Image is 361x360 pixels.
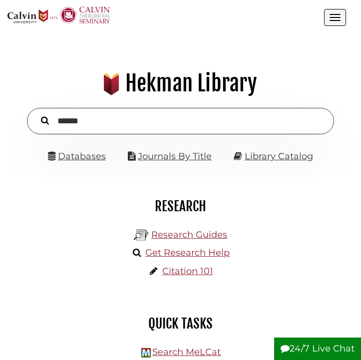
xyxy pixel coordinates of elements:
button: Open the menu [324,9,346,26]
i: Search [41,116,49,125]
a: Databases [48,151,106,162]
a: Get Research Help [145,247,230,258]
button: Search [36,114,54,126]
a: Citation 101 [162,266,213,277]
h1: Hekman Library [13,70,348,97]
a: Search MeLCat [152,347,221,358]
a: Library Catalog [245,151,313,162]
img: Calvin Theological Seminary [60,6,110,23]
a: Journals By Title [138,151,212,162]
a: Research Guides [151,229,227,240]
h2: Quick Tasks [15,315,346,332]
img: Hekman Library Logo [141,348,151,358]
img: Hekman Library Logo [134,228,149,243]
h2: Research [15,198,346,215]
